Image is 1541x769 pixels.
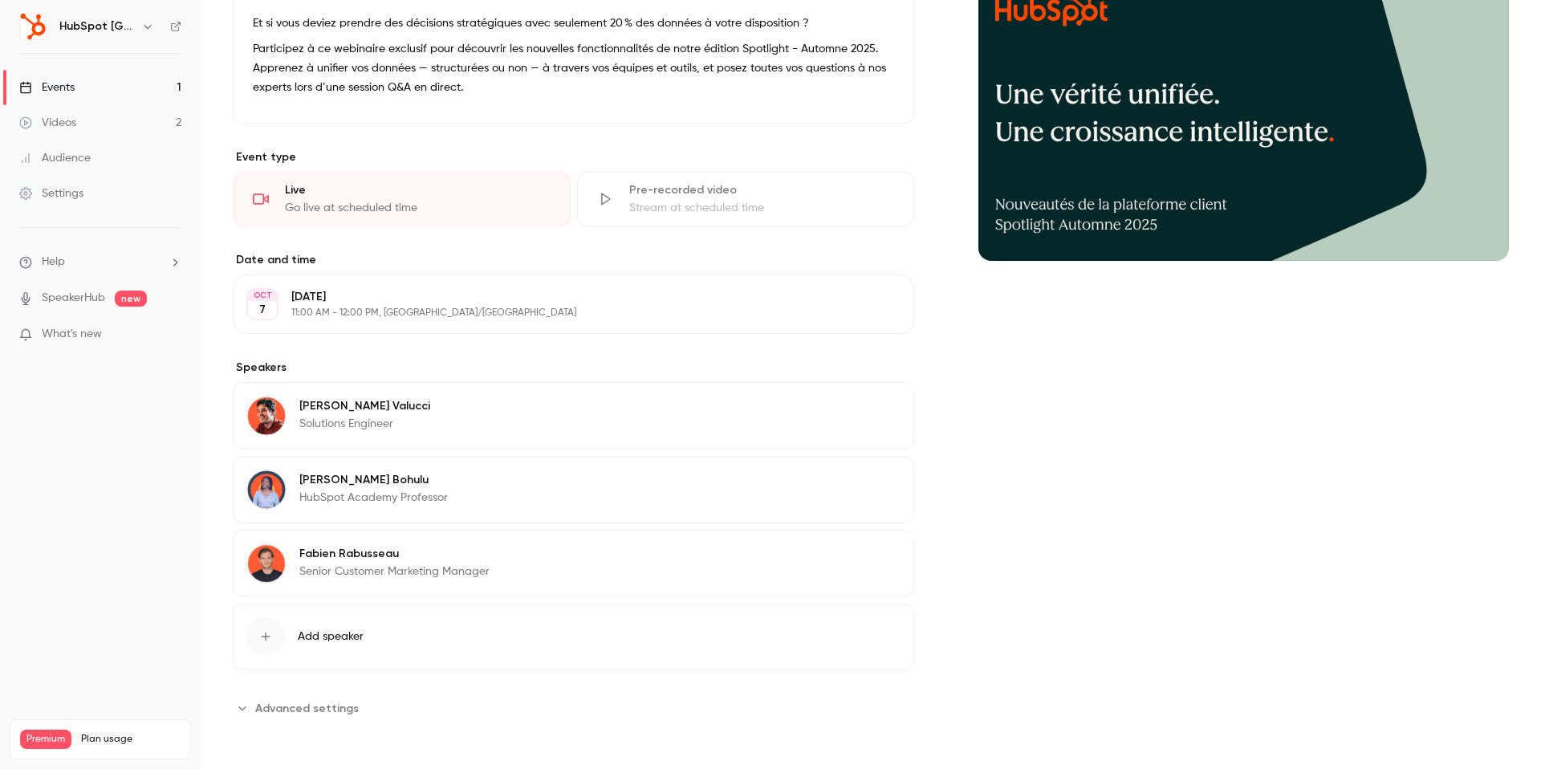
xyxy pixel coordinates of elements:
button: Advanced settings [233,695,368,721]
label: Speakers [233,360,914,376]
section: Advanced settings [233,695,914,721]
p: [PERSON_NAME] Valucci [299,398,430,414]
img: Mélanie Bohulu [247,470,286,509]
li: help-dropdown-opener [19,254,181,271]
p: [PERSON_NAME] Bohulu [299,472,448,488]
p: Et si vous deviez prendre des décisions stratégiques avec seulement 20 % des données à votre disp... [253,14,894,33]
div: LiveGo live at scheduled time [233,172,571,226]
span: Advanced settings [255,700,359,717]
span: new [115,291,147,307]
p: [DATE] [291,289,829,305]
div: Videos [19,115,76,131]
div: Fabien RabusseauFabien RabusseauSenior Customer Marketing Manager [233,530,914,597]
span: Add speaker [298,629,364,645]
div: Pre-recorded videoStream at scheduled time [577,172,915,226]
label: Date and time [233,252,914,268]
p: 7 [259,302,266,318]
div: Pre-recorded video [629,182,895,198]
p: Participez à ce webinaire exclusif pour découvrir les nouvelles fonctionnalités de notre édition ... [253,39,894,97]
a: SpeakerHub [42,290,105,307]
p: Senior Customer Marketing Manager [299,564,490,580]
iframe: Noticeable Trigger [162,328,181,342]
img: Fabien Rabusseau [247,544,286,583]
span: Plan usage [81,733,181,746]
div: Events [19,79,75,96]
div: Live [285,182,551,198]
div: Mélanie Bohulu[PERSON_NAME] BohuluHubSpot Academy Professor [233,456,914,523]
div: Stream at scheduled time [629,200,895,216]
p: Event type [233,149,914,165]
img: HubSpot France [20,14,46,39]
div: Audience [19,150,91,166]
h6: HubSpot [GEOGRAPHIC_DATA] [59,18,135,35]
p: HubSpot Academy Professor [299,490,448,506]
span: Premium [20,730,71,749]
div: OCT [248,290,277,301]
p: Fabien Rabusseau [299,546,490,562]
img: Enzo Valucci [247,397,286,435]
div: Settings [19,185,83,201]
div: Enzo Valucci[PERSON_NAME] ValucciSolutions Engineer [233,382,914,450]
span: What's new [42,326,102,343]
p: 11:00 AM - 12:00 PM, [GEOGRAPHIC_DATA]/[GEOGRAPHIC_DATA] [291,307,829,319]
div: Go live at scheduled time [285,200,551,216]
p: Solutions Engineer [299,416,430,432]
button: Add speaker [233,604,914,669]
span: Help [42,254,65,271]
